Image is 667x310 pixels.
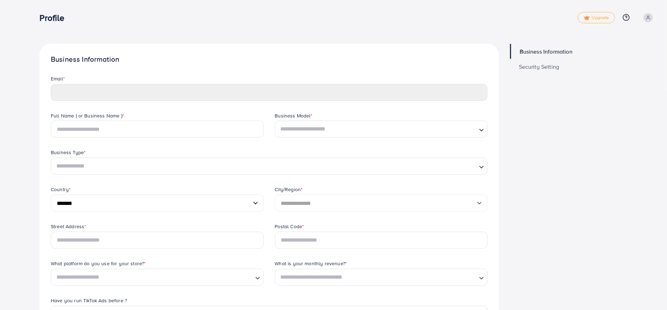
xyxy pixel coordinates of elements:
img: tick [584,16,590,20]
label: Business Type [51,149,86,156]
div: Search for option [51,269,264,286]
span: Security Setting [519,64,559,69]
a: tickUpgrade [578,12,615,23]
label: Email [51,75,65,82]
label: What platform do you use for your store? [51,260,146,267]
label: Full Name ( or Business Name ) [51,112,124,119]
h3: Profile [39,13,70,23]
label: City/Region [275,186,303,193]
input: Search for option [278,123,477,136]
div: Search for option [51,158,488,175]
label: Have you run TikTok Ads before ? [51,297,127,304]
div: Search for option [275,269,488,286]
label: Business Model [275,112,313,119]
input: Search for option [54,271,252,284]
input: Search for option [54,160,476,173]
input: Search for option [278,271,477,284]
label: Street Address [51,223,86,230]
div: Search for option [275,121,488,138]
span: Business Information [520,49,573,54]
label: Country [51,186,71,193]
label: Postal Code [275,223,304,230]
label: What is your monthly revenue? [275,260,347,267]
h1: Business Information [51,55,488,64]
span: Upgrade [584,15,609,20]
